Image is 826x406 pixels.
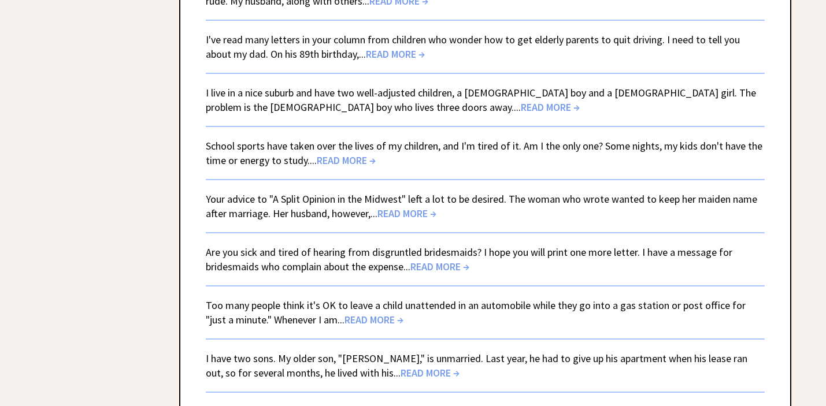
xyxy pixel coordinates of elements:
a: I have two sons. My older son, "[PERSON_NAME]," is unmarried. Last year, he had to give up his ap... [206,352,747,379]
a: Are you sick and tired of hearing from disgruntled bridesmaids? I hope you will print one more le... [206,245,732,273]
a: Too many people think it's OK to leave a child unattended in an automobile while they go into a g... [206,299,746,326]
span: READ MORE → [345,313,403,326]
span: READ MORE → [401,366,460,379]
span: READ MORE → [317,154,376,167]
span: READ MORE → [377,207,436,220]
a: Your advice to "A Split Opinion in the Midwest" left a lot to be desired. The woman who wrote wan... [206,192,757,220]
span: READ MORE → [521,100,580,114]
span: READ MORE → [366,47,425,61]
a: School sports have taken over the lives of my children, and I'm tired of it. Am I the only one? S... [206,139,762,167]
a: I've read many letters in your column from children who wonder how to get elderly parents to quit... [206,33,740,61]
span: READ MORE → [410,260,469,273]
a: I live in a nice suburb and have two well-adjusted children, a [DEMOGRAPHIC_DATA] boy and a [DEMO... [206,86,756,114]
